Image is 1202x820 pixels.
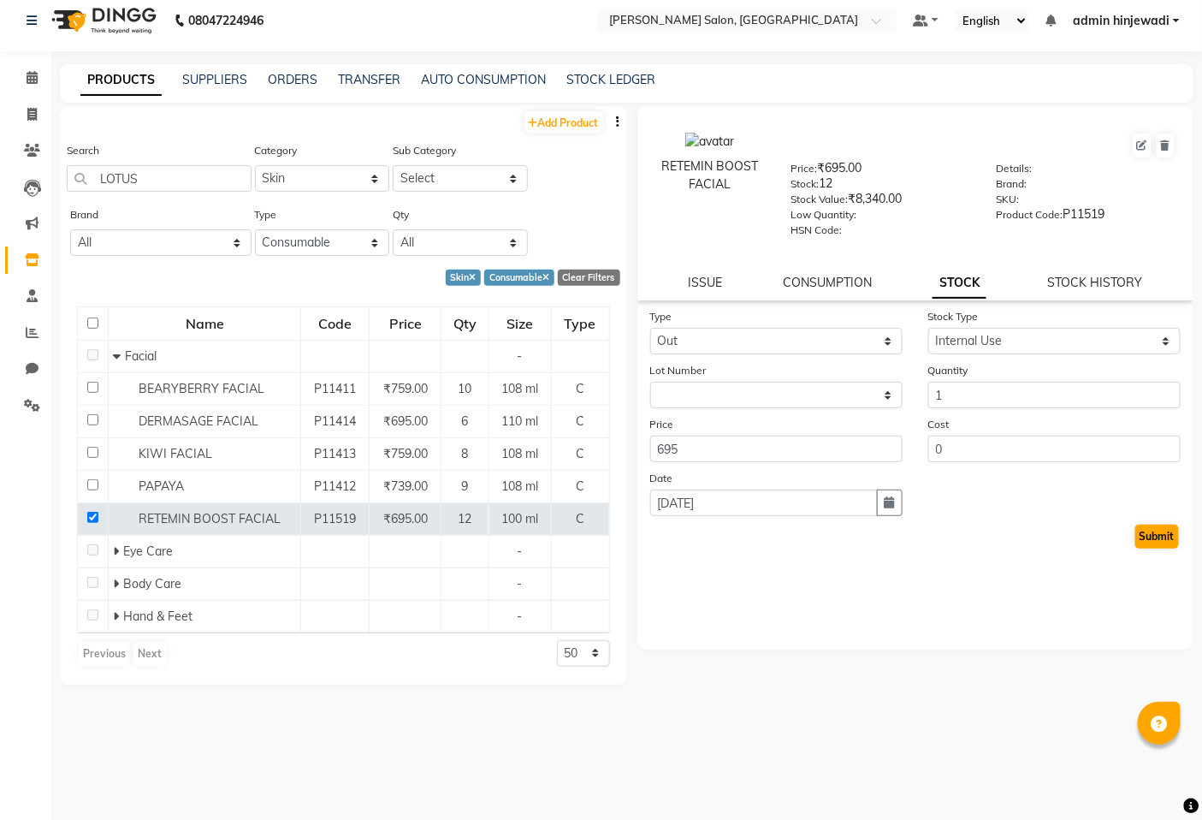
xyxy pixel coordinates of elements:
[650,309,672,324] label: Type
[501,446,538,461] span: 108 ml
[393,207,409,223] label: Qty
[518,348,523,364] span: -
[139,511,281,526] span: RETEMIN BOOST FACIAL
[484,270,554,286] div: Consumable
[458,381,471,396] span: 10
[685,133,734,151] img: avatar
[997,176,1027,192] label: Brand:
[688,275,722,290] a: ISSUE
[461,413,468,429] span: 6
[139,381,264,396] span: BEARYBERRY FACIAL
[255,207,277,223] label: Type
[393,143,456,158] label: Sub Category
[139,446,212,461] span: KIWI FACIAL
[524,111,603,133] a: Add Product
[383,413,428,429] span: ₹695.00
[997,207,1063,223] label: Product Code:
[338,72,400,87] a: TRANSFER
[576,446,584,461] span: C
[791,207,857,223] label: Low Quantity:
[576,511,584,526] span: C
[576,413,584,429] span: C
[558,270,620,286] div: Clear Filters
[125,348,157,364] span: Facial
[383,446,428,461] span: ₹759.00
[928,417,950,432] label: Cost
[566,72,655,87] a: STOCK LEDGER
[314,511,356,526] span: P11519
[928,363,968,378] label: Quantity
[791,223,843,238] label: HSN Code:
[123,544,173,559] span: Eye Care
[370,308,440,339] div: Price
[518,576,523,591] span: -
[446,270,482,286] div: Skin
[314,478,356,494] span: P11412
[650,471,673,486] label: Date
[1047,275,1142,290] a: STOCK HISTORY
[576,381,584,396] span: C
[442,308,488,339] div: Qty
[1135,525,1179,549] button: Submit
[650,363,707,378] label: Lot Number
[421,72,546,87] a: AUTO CONSUMPTION
[461,478,468,494] span: 9
[791,176,820,192] label: Stock:
[302,308,368,339] div: Code
[791,192,849,207] label: Stock Value:
[650,417,674,432] label: Price
[383,381,428,396] span: ₹759.00
[501,478,538,494] span: 108 ml
[576,478,584,494] span: C
[113,348,125,364] span: Collapse Row
[67,143,99,158] label: Search
[314,446,356,461] span: P11413
[518,609,523,624] span: -
[255,143,298,158] label: Category
[997,161,1033,176] label: Details:
[791,190,971,214] div: ₹8,340.00
[314,413,356,429] span: P11414
[139,478,184,494] span: PAPAYA
[113,576,123,591] span: Expand Row
[80,65,162,96] a: PRODUCTS
[461,446,468,461] span: 8
[139,413,258,429] span: DERMASAGE FACIAL
[458,511,471,526] span: 12
[997,192,1020,207] label: SKU:
[933,268,986,299] a: STOCK
[783,275,872,290] a: CONSUMPTION
[123,576,181,591] span: Body Care
[268,72,317,87] a: ORDERS
[113,544,123,559] span: Expand Row
[997,205,1176,229] div: P11519
[501,381,538,396] span: 108 ml
[182,72,247,87] a: SUPPLIERS
[501,413,538,429] span: 110 ml
[791,159,971,183] div: ₹695.00
[791,161,818,176] label: Price:
[123,609,192,624] span: Hand & Feet
[553,308,608,339] div: Type
[518,544,523,559] span: -
[67,165,252,192] input: Search by product name or code
[501,511,538,526] span: 100 ml
[1073,12,1169,30] span: admin hinjewadi
[383,478,428,494] span: ₹739.00
[113,609,123,624] span: Expand Row
[490,308,550,339] div: Size
[70,207,98,223] label: Brand
[383,511,428,526] span: ₹695.00
[110,308,299,339] div: Name
[314,381,356,396] span: P11411
[791,175,971,199] div: 12
[928,309,979,324] label: Stock Type
[654,157,766,193] div: RETEMIN BOOST FACIAL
